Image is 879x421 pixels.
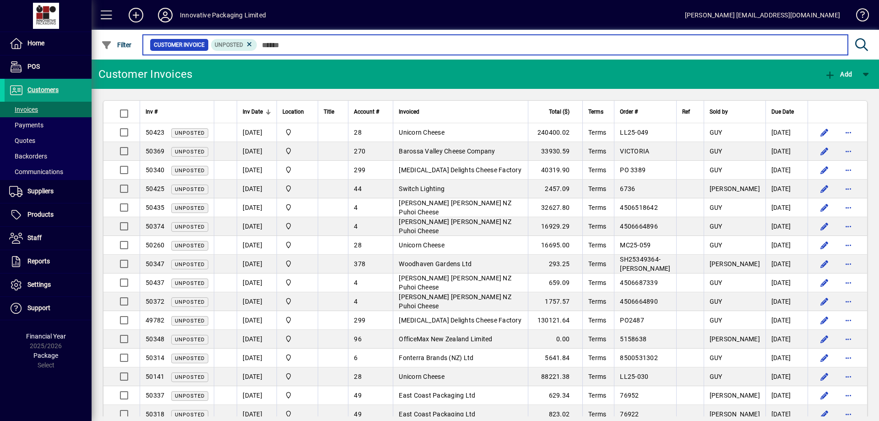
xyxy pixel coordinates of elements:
div: Ref [682,107,698,117]
span: Staff [27,234,42,241]
span: 6736 [620,185,635,192]
span: Due Date [771,107,794,117]
td: [DATE] [237,255,277,273]
span: Unposted [175,299,205,305]
td: [DATE] [237,292,277,311]
span: Add [825,71,852,78]
span: 50437 [146,279,164,286]
td: 130121.64 [528,311,582,330]
span: 50337 [146,392,164,399]
span: PO 3389 [620,166,646,174]
span: East Coast Packaging Ltd [399,392,475,399]
span: Unposted [215,42,243,48]
span: Unicorn Cheese [399,373,445,380]
td: [DATE] [765,198,808,217]
button: More options [841,257,856,271]
button: More options [841,388,856,403]
span: Innovative Packaging [282,184,312,194]
span: Suppliers [27,187,54,195]
span: PO2487 [620,317,644,324]
span: Innovative Packaging [282,127,312,137]
span: POS [27,63,40,70]
span: 4 [354,204,358,211]
span: Unicorn Cheese [399,129,445,136]
span: GUY [710,204,722,211]
td: [DATE] [765,161,808,180]
div: Account # [354,107,387,117]
span: Unposted [175,186,205,192]
span: Invoices [9,106,38,113]
td: 629.34 [528,386,582,405]
span: Unposted [175,374,205,380]
span: [MEDICAL_DATA] Delights Cheese Factory [399,166,521,174]
span: Financial Year [26,333,66,340]
td: [DATE] [237,142,277,161]
span: 50260 [146,241,164,249]
button: More options [841,313,856,328]
span: 50423 [146,129,164,136]
span: VICTORIA [620,148,649,155]
span: Unposted [175,243,205,249]
button: More options [841,294,856,309]
span: Innovative Packaging [282,390,312,400]
button: More options [841,350,856,365]
td: 240400.02 [528,123,582,142]
button: More options [841,125,856,140]
span: [PERSON_NAME] [PERSON_NAME] NZ Puhoi Cheese [399,293,511,310]
td: [DATE] [765,273,808,292]
span: LL25-030 [620,373,648,380]
td: [DATE] [237,161,277,180]
span: Home [27,39,44,47]
span: 49782 [146,317,164,324]
button: Add [822,66,854,82]
span: Innovative Packaging [282,259,312,269]
span: Unposted [175,280,205,286]
div: [PERSON_NAME] [EMAIL_ADDRESS][DOMAIN_NAME] [685,8,840,22]
span: Terms [588,373,606,380]
a: Products [5,203,92,226]
button: More options [841,219,856,234]
span: 50425 [146,185,164,192]
span: Innovative Packaging [282,221,312,231]
div: Location [282,107,312,117]
span: Terms [588,260,606,268]
td: [DATE] [237,180,277,198]
span: Total ($) [549,107,570,117]
span: Unposted [175,205,205,211]
span: 49 [354,392,362,399]
a: Backorders [5,148,92,164]
span: 96 [354,335,362,343]
span: 28 [354,241,362,249]
span: Customer Invoice [154,40,205,49]
td: 293.25 [528,255,582,273]
span: 378 [354,260,365,268]
td: [DATE] [765,255,808,273]
span: 50318 [146,410,164,418]
div: Innovative Packaging Limited [180,8,266,22]
span: GUY [710,223,722,230]
span: [PERSON_NAME] [710,260,760,268]
td: 5641.84 [528,349,582,367]
span: Unposted [175,149,205,155]
td: [DATE] [237,198,277,217]
span: Innovative Packaging [282,296,312,306]
td: 88221.38 [528,367,582,386]
button: Edit [817,181,832,196]
span: Fonterra Brands (NZ) Ltd [399,354,473,361]
span: Order # [620,107,638,117]
span: Ref [682,107,690,117]
button: More options [841,238,856,252]
button: Profile [151,7,180,23]
button: Filter [99,37,134,53]
span: [PERSON_NAME] [710,335,760,343]
span: [PERSON_NAME] [PERSON_NAME] NZ Puhoi Cheese [399,218,511,235]
td: [DATE] [765,236,808,255]
button: More options [841,369,856,384]
span: [MEDICAL_DATA] Delights Cheese Factory [399,317,521,324]
span: 50314 [146,354,164,361]
td: 40319.90 [528,161,582,180]
span: [PERSON_NAME] [PERSON_NAME] NZ Puhoi Cheese [399,274,511,291]
span: Unposted [175,168,205,174]
button: Edit [817,257,832,271]
span: Terms [588,166,606,174]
